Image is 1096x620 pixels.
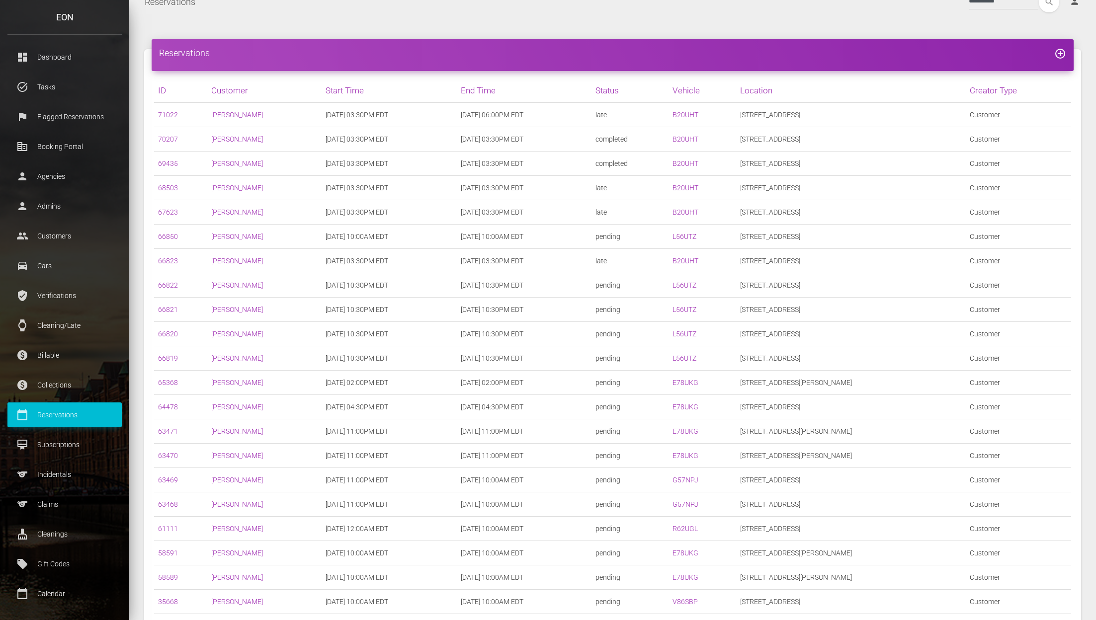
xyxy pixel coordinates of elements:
[966,298,1072,322] td: Customer
[211,159,263,167] a: [PERSON_NAME]
[591,298,669,322] td: pending
[322,371,457,395] td: [DATE] 02:00PM EDT
[15,497,114,512] p: Claims
[591,249,669,273] td: late
[591,517,669,541] td: pending
[7,313,122,338] a: watch Cleaning/Late
[158,354,178,362] a: 66819
[7,373,122,397] a: paid Collections
[158,549,178,557] a: 58591
[15,109,114,124] p: Flagged Reservations
[15,378,114,392] p: Collections
[322,176,457,200] td: [DATE] 03:30PM EDT
[673,549,698,557] a: E78UKG
[736,346,965,371] td: [STREET_ADDRESS]
[673,135,698,143] a: B20UHT
[673,208,698,216] a: B20UHT
[322,346,457,371] td: [DATE] 10:30PM EDT
[322,565,457,590] td: [DATE] 10:00AM EDT
[966,468,1072,492] td: Customer
[966,225,1072,249] td: Customer
[457,127,592,152] td: [DATE] 03:30PM EDT
[591,590,669,614] td: pending
[158,111,178,119] a: 71022
[322,541,457,565] td: [DATE] 10:00AM EDT
[211,500,263,508] a: [PERSON_NAME]
[15,556,114,571] p: Gift Codes
[457,200,592,225] td: [DATE] 03:30PM EDT
[158,573,178,581] a: 58589
[591,176,669,200] td: late
[736,273,965,298] td: [STREET_ADDRESS]
[7,224,122,248] a: people Customers
[673,379,698,387] a: E78UKG
[15,437,114,452] p: Subscriptions
[591,395,669,419] td: pending
[322,249,457,273] td: [DATE] 03:30PM EDT
[457,322,592,346] td: [DATE] 10:30PM EDT
[158,232,178,240] a: 66850
[158,330,178,338] a: 66820
[7,104,122,129] a: flag Flagged Reservations
[966,371,1072,395] td: Customer
[211,403,263,411] a: [PERSON_NAME]
[591,273,669,298] td: pending
[15,229,114,243] p: Customers
[211,135,263,143] a: [PERSON_NAME]
[457,541,592,565] td: [DATE] 10:00AM EDT
[211,281,263,289] a: [PERSON_NAME]
[322,322,457,346] td: [DATE] 10:30PM EDT
[15,586,114,601] p: Calendar
[457,298,592,322] td: [DATE] 10:30PM EDT
[15,348,114,363] p: Billable
[673,500,698,508] a: G57NPJ
[7,581,122,606] a: calendar_today Calendar
[457,103,592,127] td: [DATE] 06:00PM EDT
[7,343,122,368] a: paid Billable
[457,152,592,176] td: [DATE] 03:30PM EDT
[736,468,965,492] td: [STREET_ADDRESS]
[591,78,669,103] th: Status
[322,298,457,322] td: [DATE] 10:30PM EDT
[158,281,178,289] a: 66822
[7,432,122,457] a: card_membership Subscriptions
[591,225,669,249] td: pending
[322,395,457,419] td: [DATE] 04:30PM EDT
[158,257,178,265] a: 66823
[591,444,669,468] td: pending
[15,199,114,214] p: Admins
[322,419,457,444] td: [DATE] 11:00PM EDT
[211,598,263,606] a: [PERSON_NAME]
[736,127,965,152] td: [STREET_ADDRESS]
[7,522,122,546] a: cleaning_services Cleanings
[457,371,592,395] td: [DATE] 02:00PM EDT
[211,354,263,362] a: [PERSON_NAME]
[591,322,669,346] td: pending
[736,492,965,517] td: [STREET_ADDRESS]
[158,427,178,435] a: 63471
[322,78,457,103] th: Start Time
[457,590,592,614] td: [DATE] 10:00AM EDT
[7,462,122,487] a: sports Incidentals
[457,346,592,371] td: [DATE] 10:30PM EDT
[322,273,457,298] td: [DATE] 10:30PM EDT
[158,159,178,167] a: 69435
[591,152,669,176] td: completed
[158,184,178,192] a: 68503
[591,541,669,565] td: pending
[158,306,178,313] a: 66821
[207,78,322,103] th: Customer
[211,452,263,460] a: [PERSON_NAME]
[322,468,457,492] td: [DATE] 11:00PM EDT
[457,444,592,468] td: [DATE] 11:00PM EDT
[211,184,263,192] a: [PERSON_NAME]
[591,468,669,492] td: pending
[966,322,1072,346] td: Customer
[211,549,263,557] a: [PERSON_NAME]
[736,444,965,468] td: [STREET_ADDRESS][PERSON_NAME]
[211,232,263,240] a: [PERSON_NAME]
[457,565,592,590] td: [DATE] 10:00AM EDT
[15,527,114,542] p: Cleanings
[673,354,696,362] a: L56UTZ
[457,78,592,103] th: End Time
